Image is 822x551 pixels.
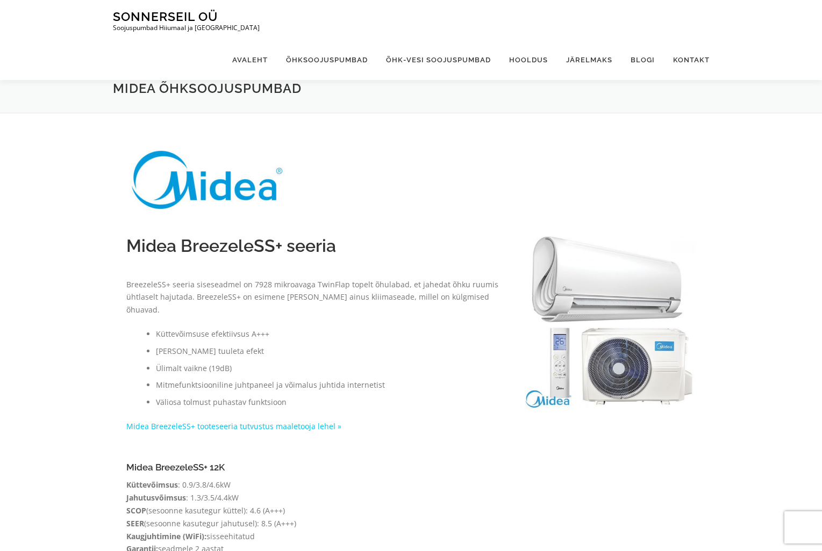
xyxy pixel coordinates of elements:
[156,379,499,392] li: Mitmefunktsiooniline juhtpaneel ja võimalus juhtida internetist
[621,40,664,80] a: Blogi
[126,462,401,473] h4: Midea BreezeleSS+ 12K
[156,362,499,375] li: Ülimalt vaikne (19dB)
[126,146,288,214] img: Midea
[113,24,260,32] p: Soojuspumbad Hiiumaal ja [GEOGRAPHIC_DATA]
[377,40,500,80] a: Õhk-vesi soojuspumbad
[156,328,499,340] li: Küttevõimsuse efektiivsus A+++
[126,505,146,516] strong: SCOP
[126,421,341,431] a: Midea BreezeleSS+ tooteseeria tutvustus maaletooja lehel »
[126,236,336,256] span: Midea BreezeleSS+ seeria
[520,236,696,411] img: Midea Breezeless-1000x1000
[126,492,186,503] strong: Jahutusvõimsus
[557,40,621,80] a: Järelmaks
[126,518,144,528] strong: SEER
[277,40,377,80] a: Õhksoojuspumbad
[126,480,178,490] strong: Küttevõimsus
[500,40,557,80] a: Hooldus
[156,345,499,358] li: [PERSON_NAME] tuuleta efekt
[223,40,277,80] a: Avaleht
[126,531,206,541] strong: Kaugjuhtimine (WiFi):
[113,80,710,97] h1: Midea õhksoojuspumbad
[126,278,499,316] p: BreezeleSS+ seeria siseseadmel on 7928 mikroavaga TwinFlap topelt õhulabad, et jahedat õhku ruumi...
[113,9,218,24] a: Sonnerseil OÜ
[156,396,499,409] li: Väliosa tolmust puhastav funktsioon
[664,40,710,80] a: Kontakt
